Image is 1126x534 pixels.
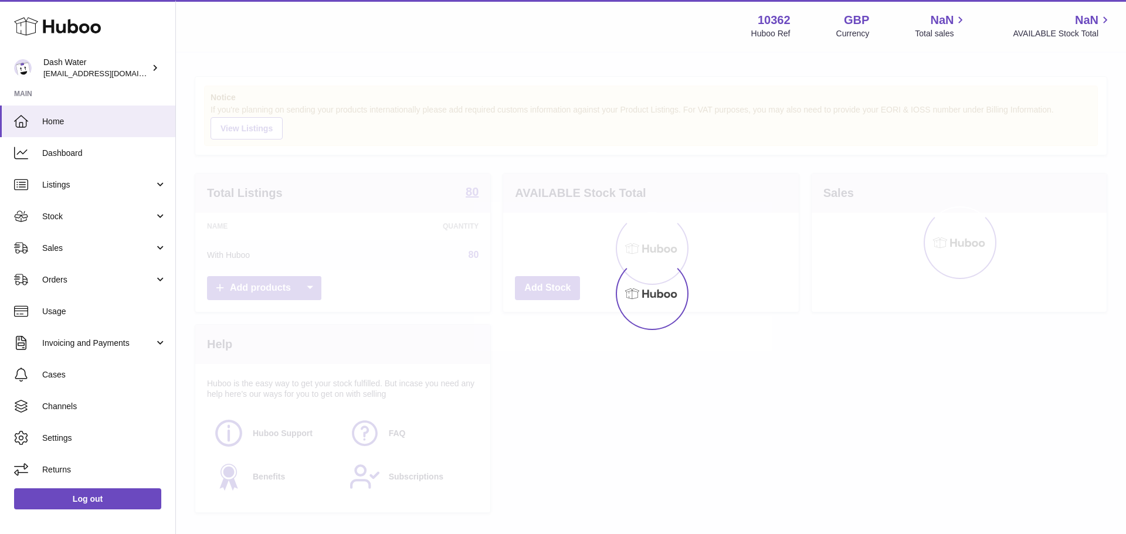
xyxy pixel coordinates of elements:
[14,59,32,77] img: internalAdmin-10362@internal.huboo.com
[836,28,870,39] div: Currency
[758,12,791,28] strong: 10362
[43,57,149,79] div: Dash Water
[42,148,167,159] span: Dashboard
[751,28,791,39] div: Huboo Ref
[42,464,167,475] span: Returns
[14,488,161,509] a: Log out
[1013,28,1112,39] span: AVAILABLE Stock Total
[42,179,154,191] span: Listings
[42,306,167,317] span: Usage
[915,28,967,39] span: Total sales
[42,401,167,412] span: Channels
[42,433,167,444] span: Settings
[1075,12,1098,28] span: NaN
[930,12,954,28] span: NaN
[42,116,167,127] span: Home
[42,338,154,349] span: Invoicing and Payments
[42,243,154,254] span: Sales
[915,12,967,39] a: NaN Total sales
[42,211,154,222] span: Stock
[1013,12,1112,39] a: NaN AVAILABLE Stock Total
[42,274,154,285] span: Orders
[43,69,172,78] span: [EMAIL_ADDRESS][DOMAIN_NAME]
[42,369,167,380] span: Cases
[844,12,869,28] strong: GBP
